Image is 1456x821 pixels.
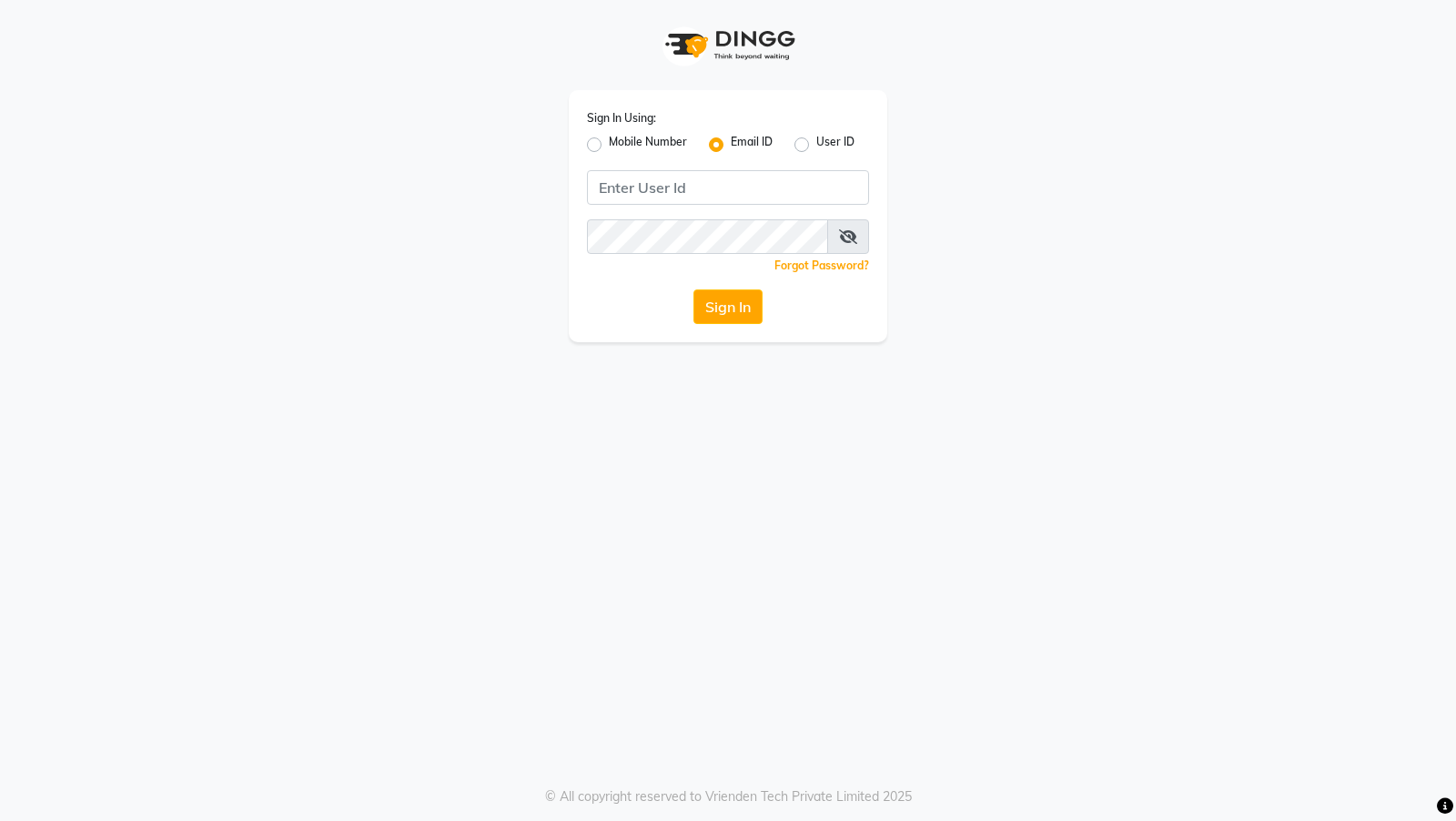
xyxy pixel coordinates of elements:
[587,110,656,127] label: Sign In Using:
[693,289,763,324] button: Sign In
[587,170,869,205] input: Username
[655,18,801,72] img: logo1.svg
[816,134,854,156] label: User ID
[774,258,869,272] a: Forgot Password?
[587,219,828,254] input: Username
[731,134,773,156] label: Email ID
[609,134,687,156] label: Mobile Number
